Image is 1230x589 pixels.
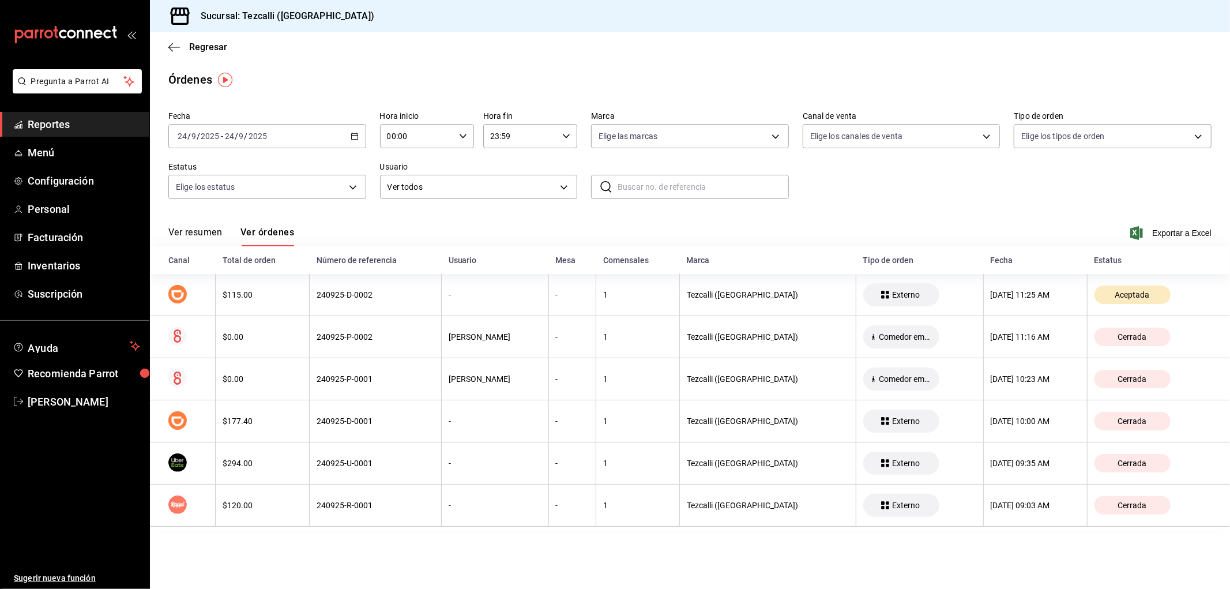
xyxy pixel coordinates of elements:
label: Marca [591,112,789,121]
span: Sugerir nueva función [14,572,140,584]
span: Facturación [28,230,140,245]
span: Regresar [189,42,227,52]
div: - [556,417,589,426]
span: Externo [887,459,924,468]
div: [DATE] 11:16 AM [991,332,1080,342]
span: Recomienda Parrot [28,366,140,381]
span: / [187,132,191,141]
label: Canal de venta [803,112,1000,121]
span: [PERSON_NAME] [28,394,140,410]
button: Exportar a Excel [1133,226,1212,240]
div: 1 [603,374,672,384]
div: $294.00 [223,459,302,468]
input: Buscar no. de referencia [618,175,789,198]
button: Regresar [168,42,227,52]
span: Ver todos [388,181,556,193]
span: Configuración [28,173,140,189]
span: Cerrada [1114,459,1152,468]
div: 240925-U-0001 [317,459,434,468]
div: [DATE] 09:35 AM [991,459,1080,468]
label: Usuario [380,163,578,171]
div: [DATE] 10:23 AM [991,374,1080,384]
div: Usuario [449,256,541,265]
div: Estatus [1094,256,1212,265]
span: Elige los canales de venta [810,130,902,142]
div: 1 [603,290,672,299]
div: Tezcalli ([GEOGRAPHIC_DATA]) [687,459,849,468]
div: - [449,290,541,299]
div: 240925-D-0001 [317,417,434,426]
span: Reportes [28,117,140,132]
div: 1 [603,417,672,426]
div: - [556,374,589,384]
div: [PERSON_NAME] [449,332,541,342]
span: Inventarios [28,258,140,273]
div: $177.40 [223,417,302,426]
span: Suscripción [28,286,140,302]
button: open_drawer_menu [127,30,136,39]
span: Cerrada [1114,332,1152,342]
button: Pregunta a Parrot AI [13,69,142,93]
div: 240925-D-0002 [317,290,434,299]
span: Comedor empleados [874,374,935,384]
div: Total de orden [223,256,303,265]
a: Pregunta a Parrot AI [8,84,142,96]
div: - [449,459,541,468]
span: Comedor empleados [874,332,935,342]
span: Externo [887,417,924,426]
label: Fecha [168,112,366,121]
span: Elige las marcas [599,130,657,142]
div: - [556,501,589,510]
div: 240925-P-0001 [317,374,434,384]
input: -- [239,132,245,141]
label: Estatus [168,163,366,171]
div: Marca [687,256,849,265]
div: 240925-R-0001 [317,501,434,510]
span: Cerrada [1114,417,1152,426]
button: Ver órdenes [240,227,294,246]
div: - [556,332,589,342]
div: $0.00 [223,332,302,342]
div: 240925-P-0002 [317,332,434,342]
div: $120.00 [223,501,302,510]
span: Aceptada [1111,290,1154,299]
span: / [245,132,248,141]
label: Hora inicio [380,112,474,121]
div: [DATE] 10:00 AM [991,417,1080,426]
input: -- [191,132,197,141]
div: $0.00 [223,374,302,384]
span: Elige los tipos de orden [1021,130,1104,142]
span: Externo [887,290,924,299]
span: Pregunta a Parrot AI [31,76,124,88]
span: / [197,132,200,141]
span: Elige los estatus [176,181,235,193]
span: Externo [887,501,924,510]
div: [DATE] 09:03 AM [991,501,1080,510]
div: - [449,417,541,426]
div: Tezcalli ([GEOGRAPHIC_DATA]) [687,332,849,342]
button: Ver resumen [168,227,222,246]
div: Canal [168,256,209,265]
img: Tooltip marker [218,73,232,87]
div: - [449,501,541,510]
div: Tezcalli ([GEOGRAPHIC_DATA]) [687,374,849,384]
span: Ayuda [28,339,125,353]
label: Hora fin [483,112,577,121]
div: 1 [603,332,672,342]
span: Menú [28,145,140,160]
input: -- [177,132,187,141]
div: $115.00 [223,290,302,299]
span: - [221,132,223,141]
input: ---- [248,132,268,141]
div: navigation tabs [168,227,294,246]
div: Comensales [603,256,673,265]
div: Tezcalli ([GEOGRAPHIC_DATA]) [687,290,849,299]
span: / [235,132,238,141]
div: Tipo de orden [863,256,977,265]
span: Cerrada [1114,374,1152,384]
div: Órdenes [168,71,212,88]
input: -- [224,132,235,141]
div: Número de referencia [317,256,435,265]
div: Fecha [990,256,1080,265]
